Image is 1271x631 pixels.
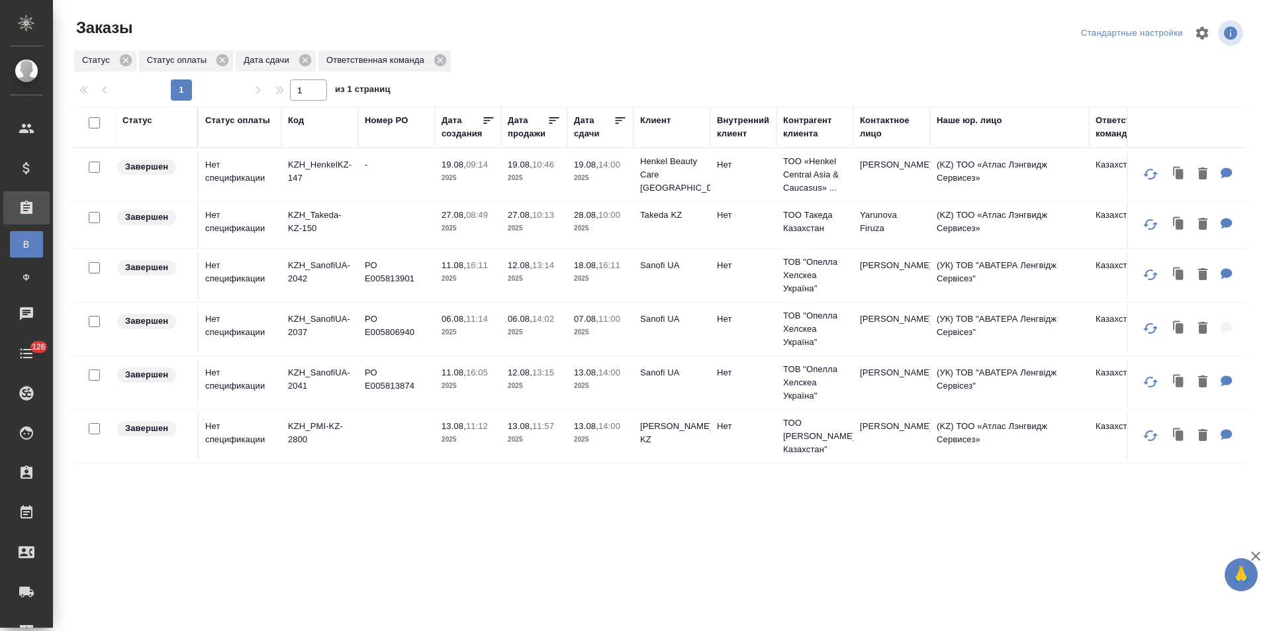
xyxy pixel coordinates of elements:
[532,314,554,324] p: 14:02
[1192,369,1214,396] button: Удалить
[442,367,466,377] p: 11.08,
[139,50,233,72] div: Статус оплаты
[717,313,770,326] p: Нет
[116,420,191,438] div: Выставляет КМ при направлении счета или после выполнения всех работ/сдачи заказа клиенту. Окончат...
[508,260,532,270] p: 12.08,
[860,114,923,140] div: Контактное лицо
[466,210,488,220] p: 08:49
[598,367,620,377] p: 14:00
[1192,161,1214,188] button: Удалить
[442,114,482,140] div: Дата создания
[717,209,770,222] p: Нет
[199,413,281,460] td: Нет спецификации
[288,114,304,127] div: Код
[640,155,704,195] p: Henkel Beauty Care [GEOGRAPHIC_DATA]
[199,360,281,406] td: Нет спецификации
[1225,558,1258,591] button: 🙏
[574,314,598,324] p: 07.08,
[853,360,930,406] td: [PERSON_NAME]
[640,209,704,222] p: Takeda KZ
[358,252,435,299] td: РО E005813901
[1166,211,1192,238] button: Клонировать
[1135,420,1166,452] button: Обновить
[442,171,494,185] p: 2025
[125,160,168,173] p: Завершен
[532,421,554,431] p: 11:57
[574,272,627,285] p: 2025
[574,171,627,185] p: 2025
[783,155,847,195] p: ТОО «Henkel Central Asia & Caucasus» ...
[326,54,429,67] p: Ответственная команда
[442,160,466,170] p: 19.08,
[508,160,532,170] p: 19.08,
[24,340,54,354] span: 126
[508,314,532,324] p: 06.08,
[1089,306,1166,352] td: Казахстан
[205,114,270,127] div: Статус оплаты
[466,367,488,377] p: 16:05
[508,433,561,446] p: 2025
[244,54,294,67] p: Дата сдачи
[116,259,191,277] div: Выставляет КМ при направлении счета или после выполнения всех работ/сдачи заказа клиенту. Окончат...
[508,421,532,431] p: 13.08,
[853,413,930,460] td: [PERSON_NAME]
[783,363,847,403] p: ТОВ "Опелла Хелскеа Україна"
[288,420,352,446] p: KZH_PMI-KZ-2800
[74,50,136,72] div: Статус
[574,421,598,431] p: 13.08,
[125,261,168,274] p: Завершен
[1166,315,1192,342] button: Клонировать
[1186,17,1218,49] span: Настроить таблицу
[598,421,620,431] p: 14:00
[930,306,1089,352] td: (УК) ТОВ "АВАТЕРА Ленгвідж Сервісез"
[466,314,488,324] p: 11:14
[574,367,598,377] p: 13.08,
[640,366,704,379] p: Sanofi UA
[125,211,168,224] p: Завершен
[1166,262,1192,289] button: Клонировать
[508,272,561,285] p: 2025
[1166,422,1192,450] button: Клонировать
[1089,152,1166,198] td: Казахстан
[937,114,1002,127] div: Наше юр. лицо
[783,309,847,349] p: ТОВ "Опелла Хелскеа Україна"
[930,252,1089,299] td: (УК) ТОВ "АВАТЕРА Ленгвідж Сервісез"
[116,209,191,226] div: Выставляет КМ при направлении счета или после выполнения всех работ/сдачи заказа клиенту. Окончат...
[574,160,598,170] p: 19.08,
[853,306,930,352] td: [PERSON_NAME]
[365,114,408,127] div: Номер PO
[532,160,554,170] p: 10:46
[3,337,50,370] a: 126
[1078,23,1186,44] div: split button
[125,422,168,435] p: Завершен
[1096,114,1161,140] div: Ответственная команда
[1135,313,1166,344] button: Обновить
[508,210,532,220] p: 27.08,
[508,222,561,235] p: 2025
[783,114,847,140] div: Контрагент клиента
[640,313,704,326] p: Sanofi UA
[853,152,930,198] td: [PERSON_NAME]
[442,210,466,220] p: 27.08,
[574,433,627,446] p: 2025
[1089,360,1166,406] td: Казахстан
[1192,211,1214,238] button: Удалить
[288,259,352,285] p: KZH_SanofiUA-2042
[1192,315,1214,342] button: Удалить
[442,260,466,270] p: 11.08,
[1192,422,1214,450] button: Удалить
[17,271,36,284] span: Ф
[640,259,704,272] p: Sanofi UA
[236,50,316,72] div: Дата сдачи
[442,326,494,339] p: 2025
[508,367,532,377] p: 12.08,
[1135,366,1166,398] button: Обновить
[717,420,770,433] p: Нет
[358,306,435,352] td: PO E005806940
[930,202,1089,248] td: (KZ) ТОО «Атлас Лэнгвидж Сервисез»
[508,326,561,339] p: 2025
[442,222,494,235] p: 2025
[442,379,494,393] p: 2025
[125,315,168,328] p: Завершен
[930,360,1089,406] td: (УК) ТОВ "АВАТЕРА Ленгвідж Сервісез"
